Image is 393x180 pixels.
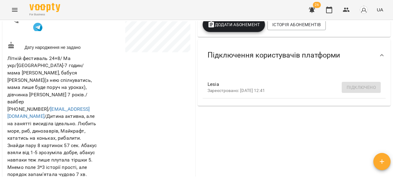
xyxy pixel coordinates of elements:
[29,18,46,35] button: Клієнт підписаний на VooptyBot
[377,6,383,13] span: UA
[29,13,60,17] span: For Business
[203,17,265,32] button: Додати Абонемент
[313,2,321,8] span: 26
[208,21,260,28] span: Додати Абонемент
[29,3,60,12] img: Voopty Logo
[7,2,22,17] button: Menu
[198,39,391,71] div: Підключення користувачів платформи
[272,21,321,28] span: Історія абонементів
[208,88,371,94] p: Зареєстровано: [DATE] 12:41
[267,19,326,30] button: Історія абонементів
[208,81,371,88] span: Lesia
[374,4,386,15] button: UA
[360,6,368,14] img: avatar_s.png
[33,23,42,32] img: Telegram
[6,40,99,52] div: Дату народження не задано
[208,50,340,60] span: Підключення користувачів платформи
